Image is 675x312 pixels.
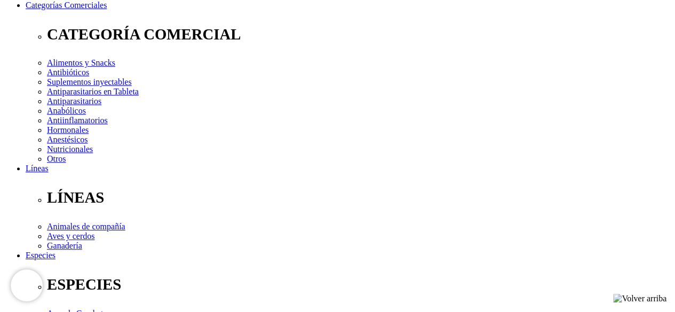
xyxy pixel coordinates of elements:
p: CATEGORÍA COMERCIAL [47,26,671,43]
a: Ganadería [47,241,82,250]
p: ESPECIES [47,276,671,293]
a: Antiparasitarios en Tableta [47,87,139,96]
a: Antiinflamatorios [47,116,108,125]
img: Volver arriba [613,294,666,303]
a: Categorías Comerciales [26,1,107,10]
iframe: Brevo live chat [11,269,43,301]
a: Hormonales [47,125,89,134]
a: Nutricionales [47,145,93,154]
a: Especies [26,251,55,260]
a: Anestésicos [47,135,88,144]
a: Suplementos inyectables [47,77,132,86]
a: Antibióticos [47,68,89,77]
a: Alimentos y Snacks [47,58,115,67]
a: Anabólicos [47,106,86,115]
a: Animales de compañía [47,222,125,231]
a: Aves y cerdos [47,231,94,241]
a: Otros [47,154,66,163]
p: LÍNEAS [47,189,671,206]
a: Líneas [26,164,49,173]
a: Antiparasitarios [47,97,101,106]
